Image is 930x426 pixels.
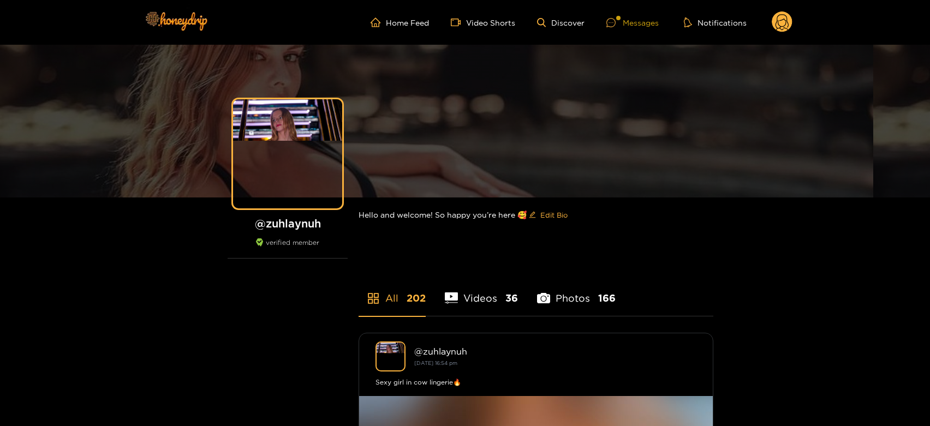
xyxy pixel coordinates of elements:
span: appstore [367,292,380,305]
span: home [371,17,386,27]
div: @ zuhlaynuh [414,346,696,356]
div: Sexy girl in cow lingerie🔥 [375,377,696,388]
span: edit [529,211,536,219]
span: 166 [598,291,616,305]
div: Hello and welcome! So happy you’re here 🥰 [359,197,713,232]
small: [DATE] 16:54 pm [414,360,457,366]
button: editEdit Bio [527,206,570,224]
button: Notifications [681,17,750,28]
span: 202 [407,291,426,305]
a: Discover [537,18,585,27]
img: zuhlaynuh [375,341,406,371]
span: 36 [505,291,518,305]
a: Video Shorts [451,17,515,27]
h1: @ zuhlaynuh [228,217,348,230]
li: Videos [445,267,518,316]
div: verified member [228,238,348,259]
span: video-camera [451,17,466,27]
div: Messages [606,16,659,29]
li: Photos [537,267,616,316]
li: All [359,267,426,316]
span: Edit Bio [540,209,568,220]
a: Home Feed [371,17,429,27]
